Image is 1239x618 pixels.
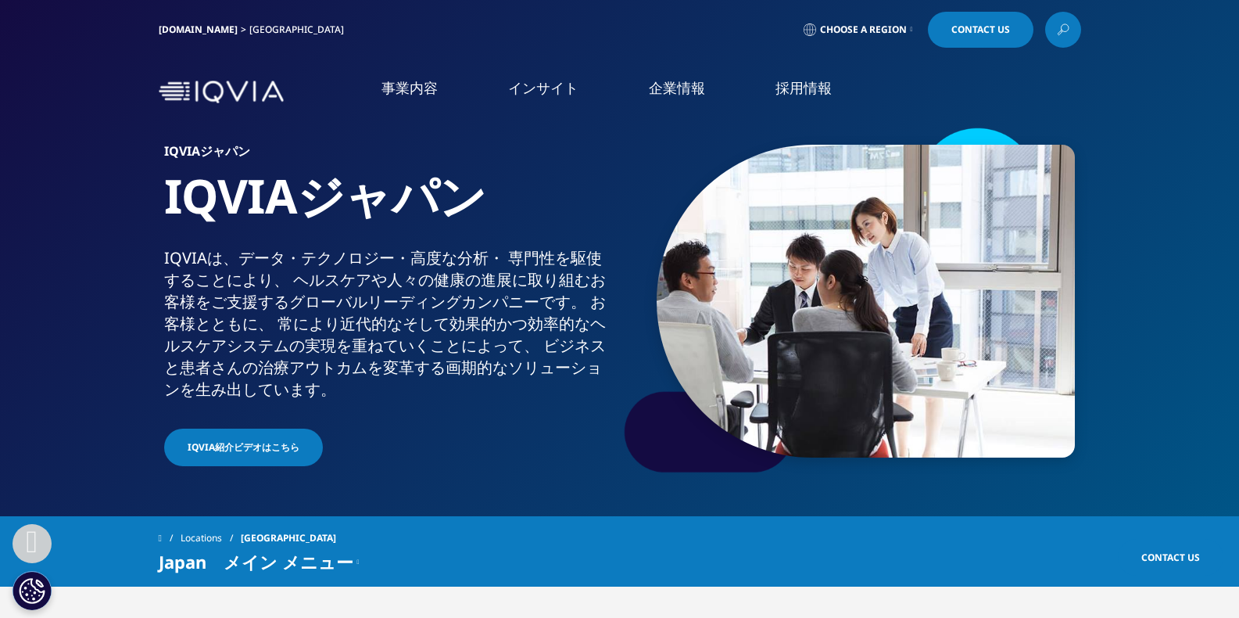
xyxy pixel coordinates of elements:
[1141,551,1200,564] span: Contact Us
[928,12,1033,48] a: Contact Us
[775,78,832,98] a: 採用情報
[159,552,353,571] span: Japan メイン メニュー
[1118,539,1223,576] a: Contact Us
[164,167,614,247] h1: IQVIAジャパン
[381,78,438,98] a: 事業内容
[164,247,614,401] div: IQVIAは、​データ・​テクノロジー・​高度な​分析・​ 専門性を​駆使する​ことに​より、​ ヘルスケアや​人々の​健康の​進展に​取り組む​お客様を​ご支援​する​グローバル​リーディング...
[508,78,578,98] a: インサイト
[951,25,1010,34] span: Contact Us
[241,524,336,552] span: [GEOGRAPHIC_DATA]
[181,524,241,552] a: Locations
[249,23,350,36] div: [GEOGRAPHIC_DATA]
[164,145,614,167] h6: IQVIAジャパン
[649,78,705,98] a: 企業情報
[13,571,52,610] button: Cookie 設定
[657,145,1075,458] img: 873_asian-businesspeople-meeting-in-office.jpg
[159,23,238,36] a: [DOMAIN_NAME]
[290,55,1081,129] nav: Primary
[164,429,323,466] a: IQVIA紹介ビデオはこちら
[188,440,299,455] span: IQVIA紹介ビデオはこちら
[820,23,907,36] span: Choose a Region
